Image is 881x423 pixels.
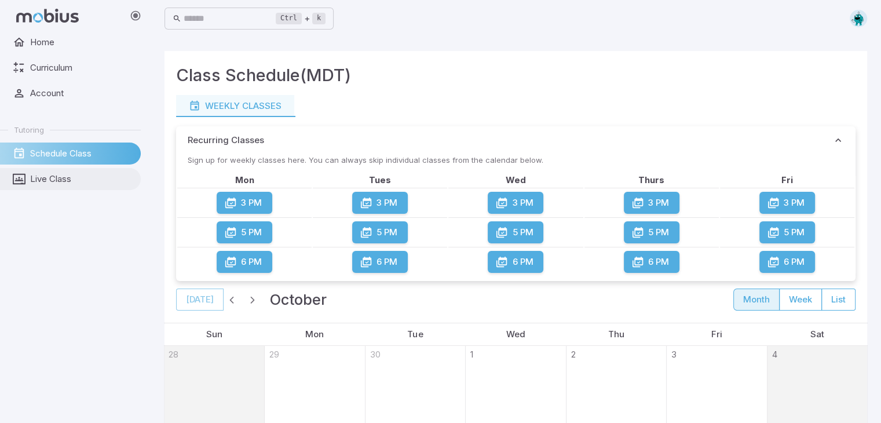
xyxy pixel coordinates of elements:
[301,323,328,345] a: Monday
[217,192,272,214] button: 3 PM
[448,174,583,187] th: Wed
[313,174,447,187] th: Tues
[217,221,272,243] button: 5 PM
[176,126,856,154] button: Recurring Classes
[759,192,815,214] button: 3 PM
[720,174,854,187] th: Fri
[806,323,829,345] a: Saturday
[30,87,133,100] span: Account
[352,192,408,214] button: 3 PM
[624,251,679,273] button: 6 PM
[624,192,679,214] button: 3 PM
[502,323,530,345] a: Wednesday
[176,154,856,166] p: Sign up for weekly classes here. You can always skip individual classes from the calendar below.
[466,346,473,361] a: October 1, 2025
[604,323,629,345] a: Thursday
[850,10,867,27] img: octagon.svg
[276,13,302,24] kbd: Ctrl
[177,174,312,187] th: Mon
[176,154,856,281] div: Recurring Classes
[176,289,224,311] button: [DATE]
[14,125,44,135] span: Tutoring
[224,291,240,308] button: Previous month
[30,61,133,74] span: Curriculum
[707,323,727,345] a: Friday
[759,251,815,273] button: 6 PM
[189,100,282,112] div: Weekly Classes
[30,173,133,185] span: Live Class
[312,13,326,24] kbd: k
[488,221,543,243] button: 5 PM
[584,174,719,187] th: Thurs
[667,346,677,361] a: October 3, 2025
[244,291,261,308] button: Next month
[403,323,427,345] a: Tuesday
[265,346,279,361] a: September 29, 2025
[217,251,272,273] button: 6 PM
[624,221,679,243] button: 5 PM
[733,289,780,311] button: month
[164,346,178,361] a: September 28, 2025
[352,221,408,243] button: 5 PM
[188,134,264,147] p: Recurring Classes
[767,346,777,361] a: October 4, 2025
[276,12,326,25] div: +
[365,346,381,361] a: September 30, 2025
[779,289,822,311] button: week
[30,147,133,160] span: Schedule Class
[566,346,576,361] a: October 2, 2025
[270,288,327,311] h2: October
[202,323,227,345] a: Sunday
[30,36,133,49] span: Home
[176,63,351,88] h3: Class Schedule (MDT)
[352,251,408,273] button: 6 PM
[488,192,543,214] button: 3 PM
[821,289,856,311] button: list
[488,251,543,273] button: 6 PM
[759,221,815,243] button: 5 PM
